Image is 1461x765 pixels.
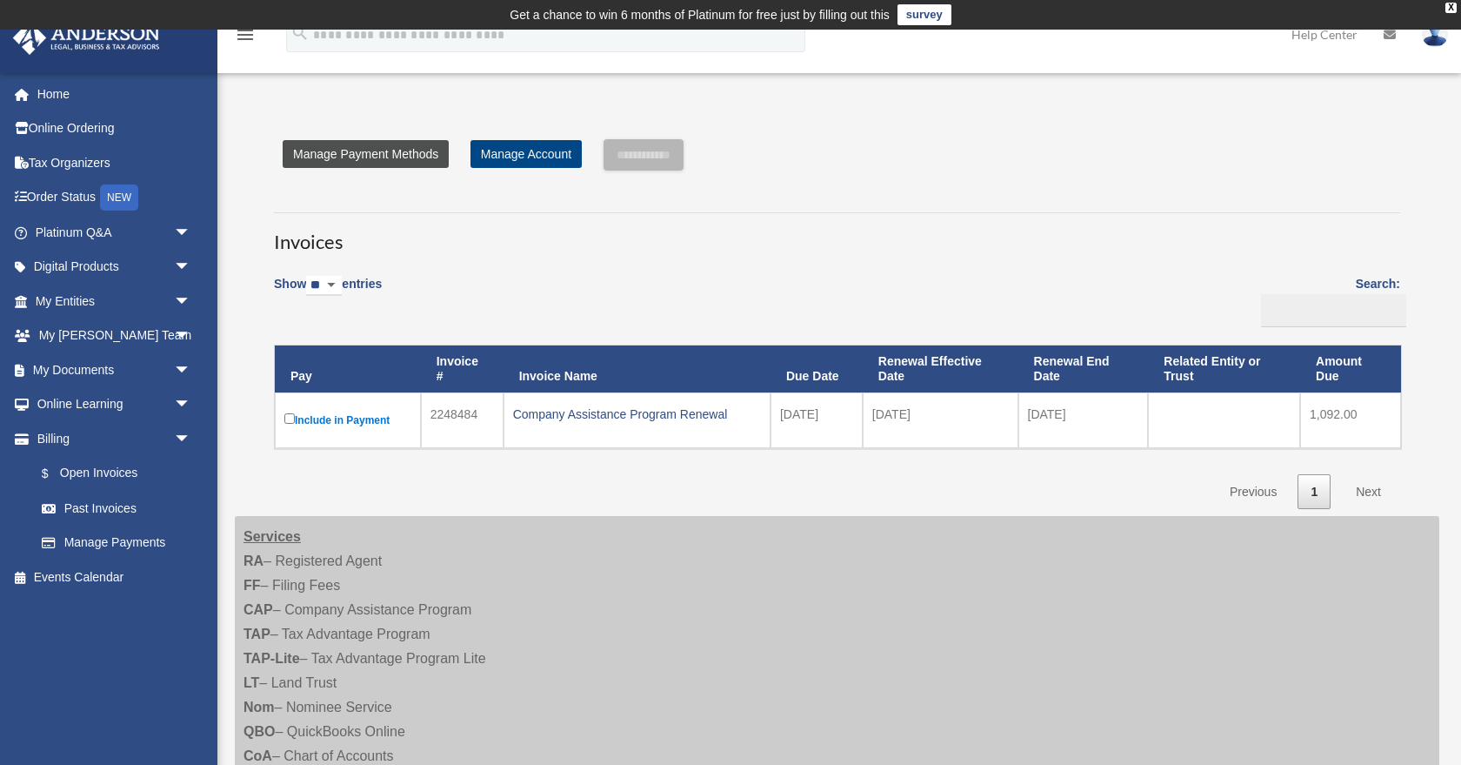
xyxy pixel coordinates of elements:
span: arrow_drop_down [174,250,209,285]
th: Invoice Name: activate to sort column ascending [504,346,771,393]
div: close [1445,3,1457,13]
div: Company Assistance Program Renewal [513,402,761,426]
i: menu [235,24,256,45]
i: search [290,23,310,43]
a: My [PERSON_NAME] Teamarrow_drop_down [12,319,217,353]
a: Platinum Q&Aarrow_drop_down [12,215,217,250]
span: arrow_drop_down [174,352,209,388]
strong: Services [243,529,301,544]
a: Manage Account [470,140,582,168]
a: Online Ordering [12,111,217,146]
div: NEW [100,185,138,211]
td: [DATE] [863,393,1018,448]
strong: RA [243,554,264,568]
td: [DATE] [771,393,863,448]
strong: CAP [243,602,273,617]
th: Pay: activate to sort column descending [275,346,421,393]
span: arrow_drop_down [174,387,209,423]
a: Past Invoices [24,491,209,526]
a: My Documentsarrow_drop_down [12,352,217,387]
th: Invoice #: activate to sort column ascending [421,346,504,393]
span: arrow_drop_down [174,215,209,251]
select: Showentries [306,276,342,296]
a: Digital Productsarrow_drop_down [12,250,217,285]
a: Billingarrow_drop_down [12,421,209,456]
a: Order StatusNEW [12,180,217,216]
strong: QBO [243,724,275,739]
td: 1,092.00 [1300,393,1401,448]
th: Due Date: activate to sort column ascending [771,346,863,393]
td: 2248484 [421,393,504,448]
a: My Entitiesarrow_drop_down [12,284,217,319]
strong: LT [243,675,259,690]
a: menu [235,30,256,45]
a: Home [12,77,217,111]
label: Include in Payment [284,410,411,431]
label: Show entries [274,273,382,313]
a: Online Learningarrow_drop_down [12,387,217,422]
img: User Pic [1422,22,1448,47]
span: arrow_drop_down [174,421,209,457]
input: Include in Payment [284,413,295,424]
a: Manage Payments [24,526,209,560]
a: survey [897,4,951,25]
th: Renewal End Date: activate to sort column ascending [1018,346,1149,393]
a: $Open Invoices [24,456,200,492]
label: Search: [1255,273,1400,327]
span: $ [51,463,60,485]
strong: CoA [243,748,272,763]
strong: TAP-Lite [243,651,300,666]
strong: FF [243,578,261,593]
input: Search: [1261,294,1406,327]
span: arrow_drop_down [174,319,209,354]
th: Renewal Effective Date: activate to sort column ascending [863,346,1018,393]
a: Events Calendar [12,560,217,594]
a: 1 [1298,474,1331,510]
a: Manage Payment Methods [283,140,449,168]
strong: Nom [243,700,275,715]
span: arrow_drop_down [174,284,209,319]
strong: TAP [243,627,270,641]
a: Tax Organizers [12,145,217,180]
div: Get a chance to win 6 months of Platinum for free just by filling out this [510,4,890,25]
img: Anderson Advisors Platinum Portal [8,21,165,55]
th: Related Entity or Trust: activate to sort column ascending [1148,346,1300,393]
a: Previous [1217,474,1290,510]
h3: Invoices [274,212,1400,256]
a: Next [1343,474,1394,510]
td: [DATE] [1018,393,1149,448]
th: Amount Due: activate to sort column ascending [1300,346,1401,393]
